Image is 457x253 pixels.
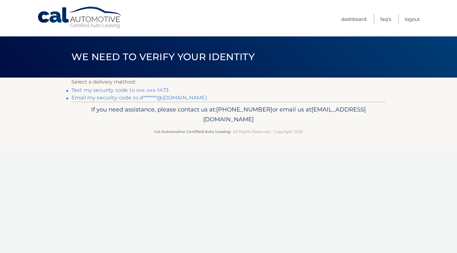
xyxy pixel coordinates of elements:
a: Email my security code to d*******@[DOMAIN_NAME] [71,95,207,101]
p: - All Rights Reserved - Copyright 2025 [76,128,381,135]
a: Cal Automotive [37,6,123,29]
a: Text my security code to xxx-xxx-1473 [71,87,169,93]
p: If you need assistance, please contact us at: or email us at [76,104,381,125]
a: Logout [405,14,420,24]
p: Select a delivery method: [71,78,386,86]
span: We need to verify your identity [71,51,255,63]
span: [PHONE_NUMBER] [216,106,272,113]
a: Dashboard [341,14,367,24]
a: FAQ's [380,14,391,24]
strong: Cal Automotive Certified Auto Leasing [154,129,230,134]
